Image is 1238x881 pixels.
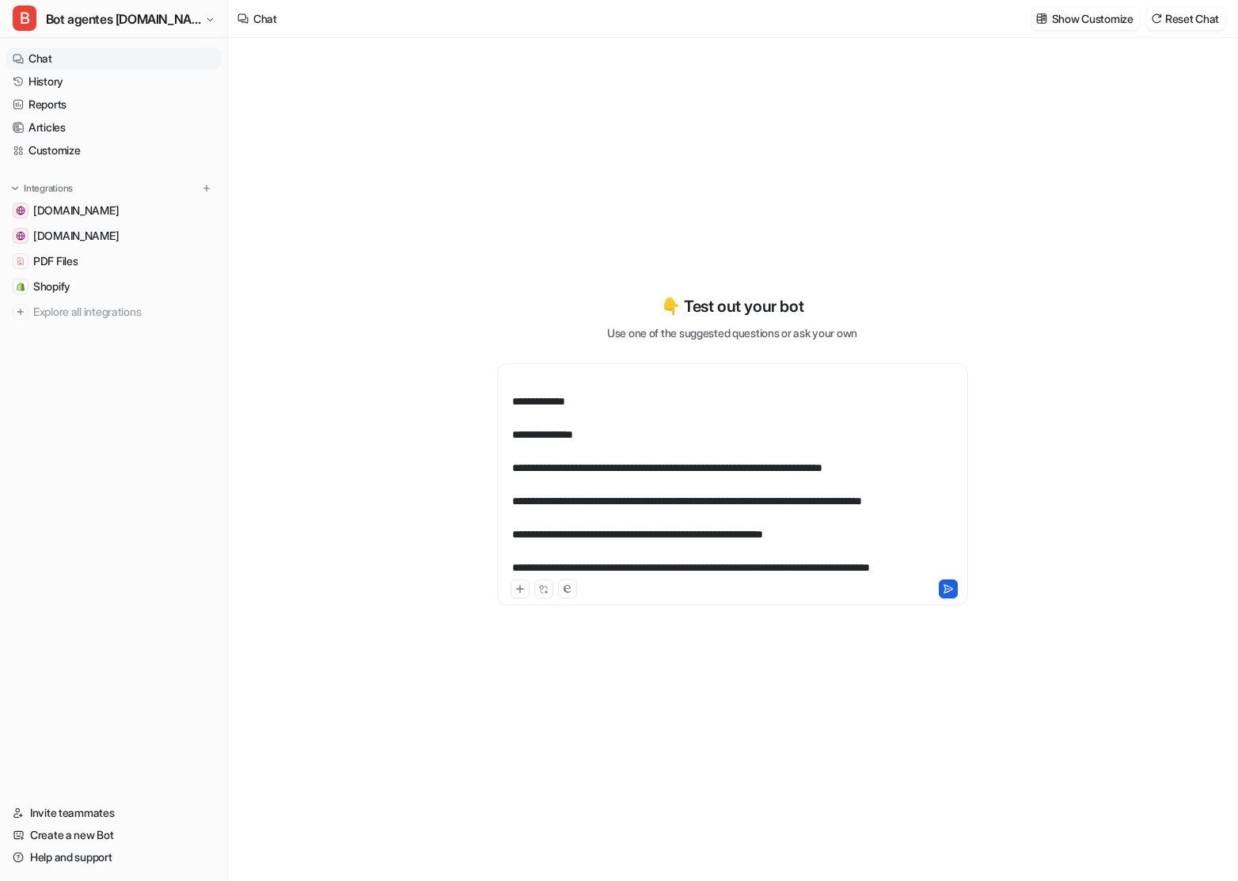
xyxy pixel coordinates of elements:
p: 👇 Test out your bot [661,294,803,318]
button: Reset Chat [1146,7,1225,30]
a: PDF FilesPDF Files [6,250,221,272]
span: [DOMAIN_NAME] [33,228,119,244]
a: Reports [6,93,221,116]
span: Shopify [33,279,70,294]
button: Show Customize [1031,7,1140,30]
a: Chat [6,47,221,70]
a: Help and support [6,846,221,868]
span: Explore all integrations [33,299,215,325]
img: handwashbasin.com [16,206,25,215]
p: Show Customize [1052,10,1134,27]
a: Invite teammates [6,802,221,824]
img: Shopify [16,282,25,291]
img: www.lioninox.com [16,231,25,241]
span: [DOMAIN_NAME] [33,203,119,218]
img: explore all integrations [13,304,28,320]
p: Integrations [24,182,73,195]
img: customize [1036,13,1047,25]
a: Create a new Bot [6,824,221,846]
img: PDF Files [16,256,25,266]
span: PDF Files [33,253,78,269]
img: expand menu [9,183,21,194]
a: ShopifyShopify [6,275,221,298]
a: Customize [6,139,221,161]
span: Bot agentes [DOMAIN_NAME] [46,8,201,30]
p: Use one of the suggested questions or ask your own [607,325,857,341]
img: menu_add.svg [201,183,212,194]
a: handwashbasin.com[DOMAIN_NAME] [6,199,221,222]
a: Articles [6,116,221,139]
button: Integrations [6,180,78,196]
a: Explore all integrations [6,301,221,323]
img: reset [1151,13,1162,25]
a: History [6,70,221,93]
a: www.lioninox.com[DOMAIN_NAME] [6,225,221,247]
span: B [13,6,36,31]
div: Chat [253,10,277,27]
